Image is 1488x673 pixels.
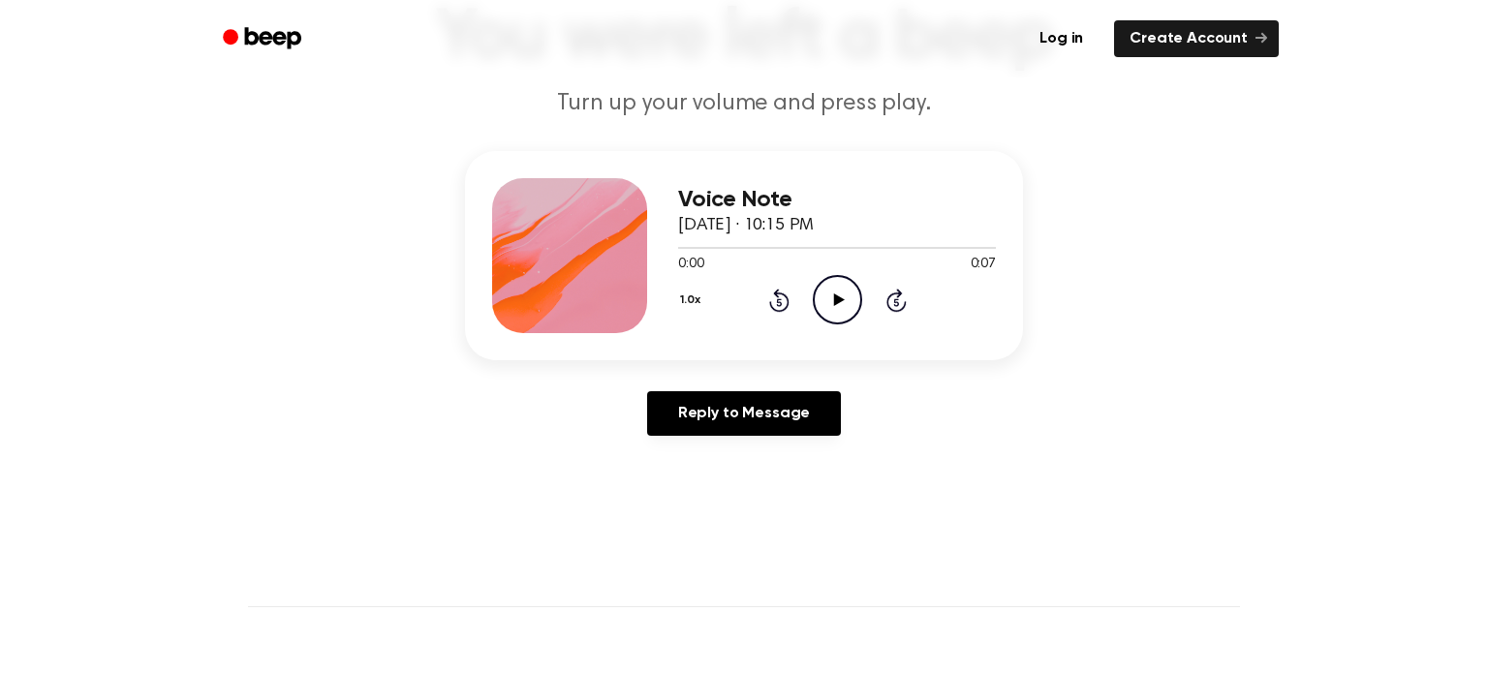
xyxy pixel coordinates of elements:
[678,284,707,317] button: 1.0x
[678,255,703,275] span: 0:00
[372,88,1116,120] p: Turn up your volume and press play.
[647,391,841,436] a: Reply to Message
[678,187,996,213] h3: Voice Note
[1114,20,1279,57] a: Create Account
[971,255,996,275] span: 0:07
[1020,16,1102,61] a: Log in
[678,217,814,234] span: [DATE] · 10:15 PM
[209,20,319,58] a: Beep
